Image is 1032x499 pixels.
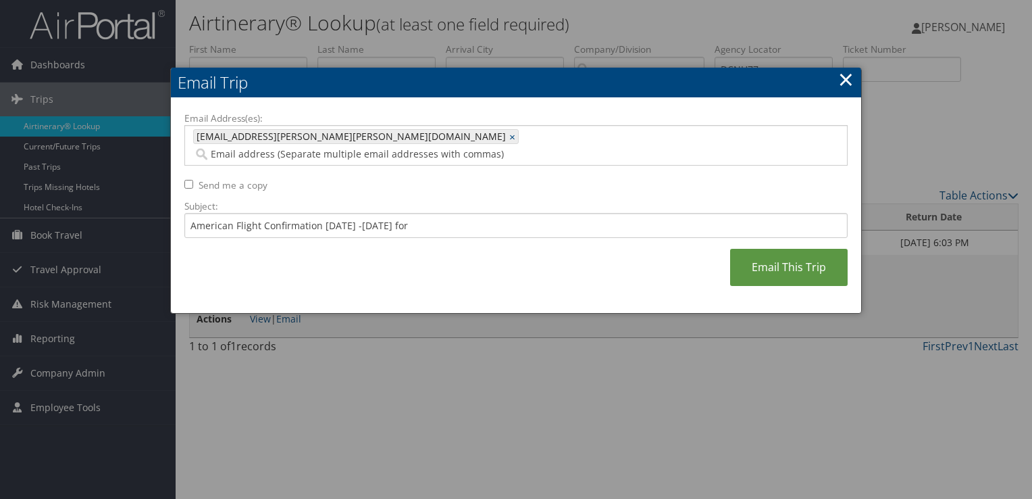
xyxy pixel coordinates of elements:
input: Add a short subject for the email [184,213,848,238]
input: Email address (Separate multiple email addresses with commas) [193,147,691,161]
h2: Email Trip [171,68,861,97]
label: Subject: [184,199,848,213]
label: Email Address(es): [184,112,848,125]
a: Email This Trip [730,249,848,286]
label: Send me a copy [199,179,267,192]
a: × [509,130,518,143]
span: [EMAIL_ADDRESS][PERSON_NAME][PERSON_NAME][DOMAIN_NAME] [194,130,506,143]
a: × [838,66,854,93]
